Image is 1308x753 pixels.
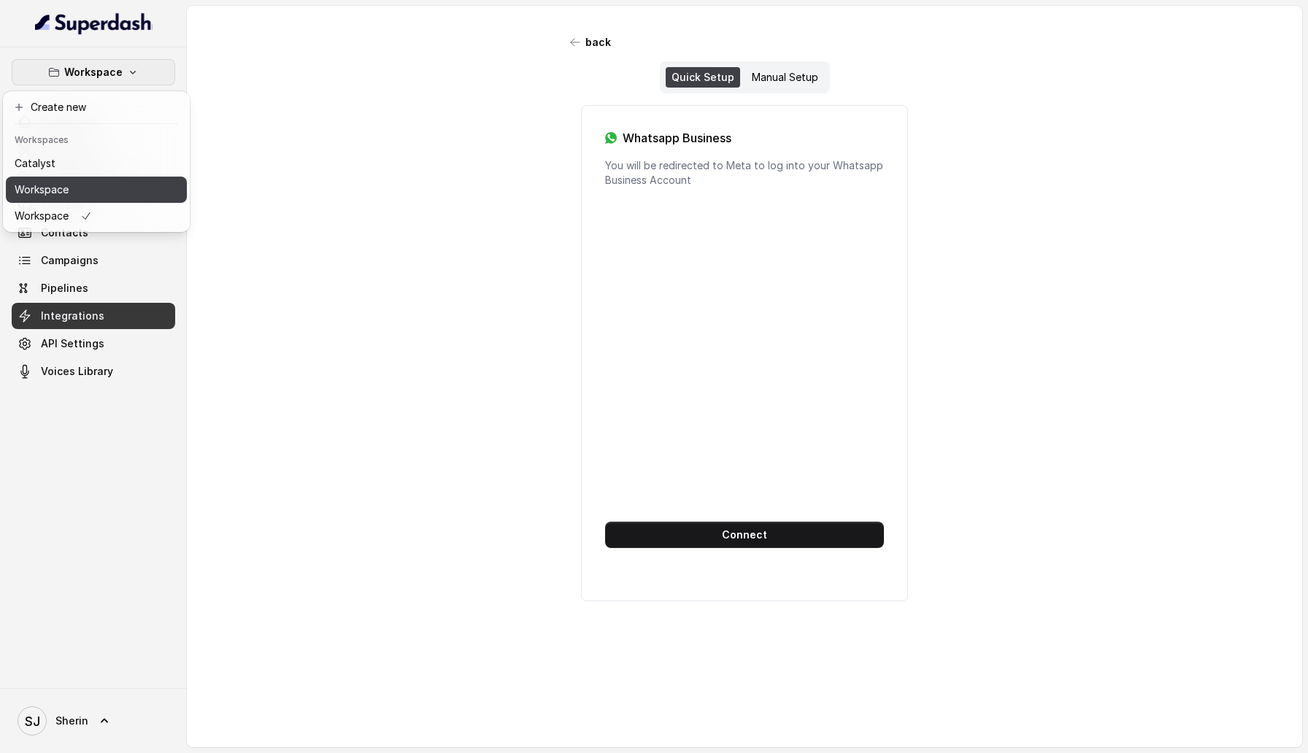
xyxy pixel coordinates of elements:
[15,155,55,172] p: Catalyst
[12,59,175,85] button: Workspace
[6,94,187,120] button: Create new
[15,207,69,225] p: Workspace
[3,91,190,232] div: Workspace
[64,63,123,81] p: Workspace
[6,127,187,150] header: Workspaces
[15,181,69,198] p: Workspace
